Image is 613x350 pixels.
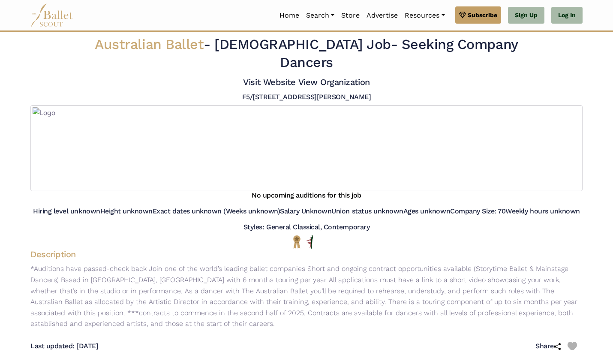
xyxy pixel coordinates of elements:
h2: - - Seeking Company Dancers [78,36,535,71]
a: Home [276,6,303,24]
a: Visit Website [243,77,295,87]
h5: Exact dates unknown (Weeks unknown) [153,207,280,216]
p: *Auditions have passed-check back Join one of the world’s leading ballet companies Short and ongo... [24,263,589,329]
img: gem.svg [459,10,466,20]
h5: Salary Unknown [280,207,331,216]
a: View Organization [298,77,370,87]
span: [DEMOGRAPHIC_DATA] Job [214,36,391,52]
a: Resources [401,6,448,24]
span: Subscribe [468,10,497,20]
img: Logo [30,105,583,191]
a: Advertise [363,6,401,24]
h5: Ages unknown [403,207,450,216]
img: All [306,235,313,249]
a: Store [338,6,363,24]
h4: Description [24,249,589,260]
h5: Hiring level unknown [33,207,100,216]
h5: Company Size: 70 [450,207,505,216]
a: Subscribe [455,6,501,24]
img: National [291,235,302,248]
h5: Height unknown [100,207,153,216]
span: Australian Ballet [95,36,204,52]
h5: Styles: General Classical, Contemporary [243,223,370,232]
h5: There may be more auditions, but they are not currently listed on the our site. [252,191,361,200]
a: Sign Up [508,7,544,24]
h5: Weekly hours unknown [505,207,580,216]
h5: F5/[STREET_ADDRESS][PERSON_NAME] [242,93,371,102]
a: Log In [551,7,583,24]
h5: Union status unknown [331,207,403,216]
a: Search [303,6,338,24]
